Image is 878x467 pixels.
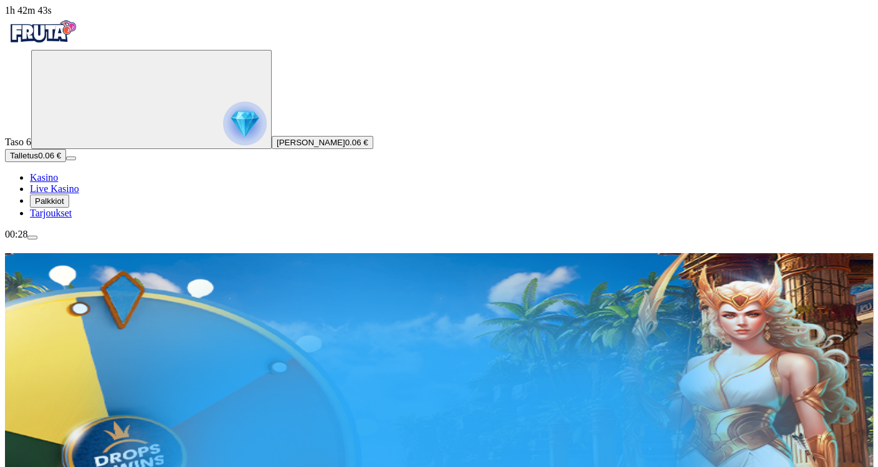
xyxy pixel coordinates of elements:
[30,172,58,183] a: diamond iconKasino
[31,50,272,149] button: reward progress
[30,208,72,218] span: Tarjoukset
[5,137,31,147] span: Taso 6
[30,183,79,194] span: Live Kasino
[66,156,76,160] button: menu
[27,236,37,239] button: menu
[223,102,267,145] img: reward progress
[35,196,64,206] span: Palkkiot
[30,208,72,218] a: gift-inverted iconTarjoukset
[30,195,69,208] button: reward iconPalkkiot
[5,39,80,49] a: Fruta
[277,138,345,147] span: [PERSON_NAME]
[30,183,79,194] a: poker-chip iconLive Kasino
[5,149,66,162] button: Talletusplus icon0.06 €
[5,5,52,16] span: user session time
[30,172,58,183] span: Kasino
[272,136,373,149] button: [PERSON_NAME]0.06 €
[5,16,873,219] nav: Primary
[38,151,61,160] span: 0.06 €
[10,151,38,160] span: Talletus
[345,138,368,147] span: 0.06 €
[5,229,27,239] span: 00:28
[5,16,80,47] img: Fruta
